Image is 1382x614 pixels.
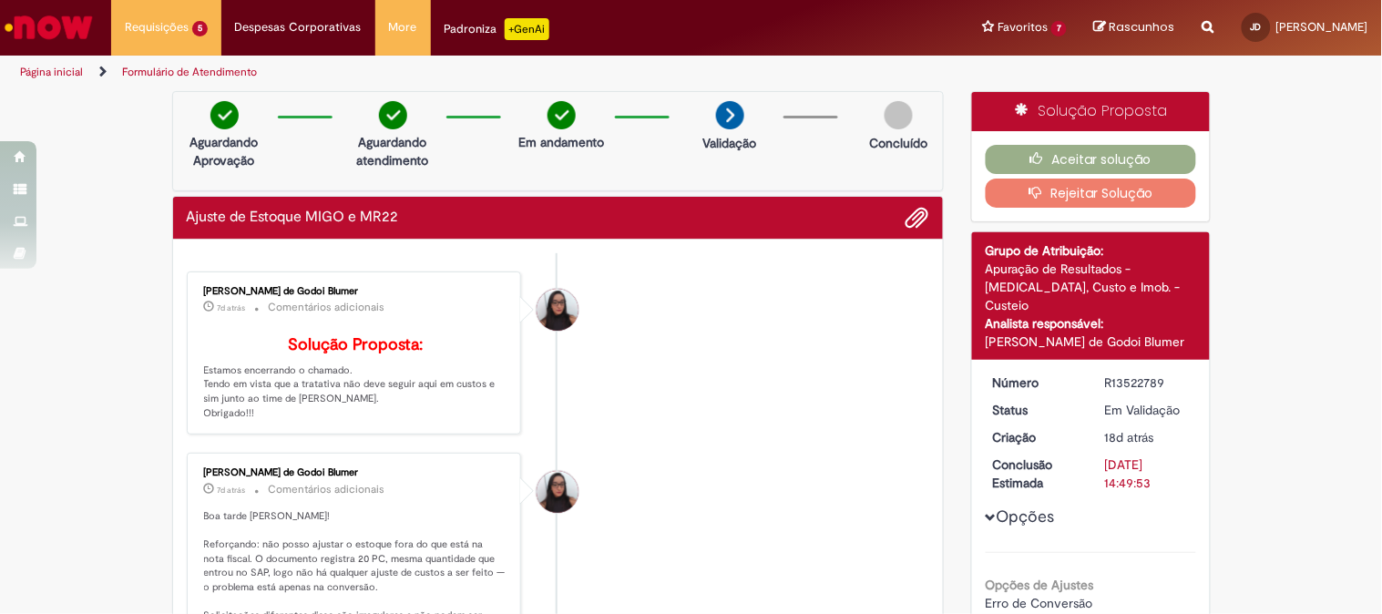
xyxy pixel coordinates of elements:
div: [PERSON_NAME] de Godoi Blumer [986,333,1196,351]
p: Aguardando Aprovação [180,133,269,169]
b: Solução Proposta: [288,334,423,355]
div: 11/09/2025 14:27:59 [1105,428,1190,446]
span: 5 [192,21,208,36]
span: Favoritos [998,18,1048,36]
div: Padroniza [445,18,549,40]
dt: Número [979,374,1091,392]
div: Apuração de Resultados - [MEDICAL_DATA], Custo e Imob. - Custeio [986,260,1196,314]
span: 7d atrás [218,485,246,496]
small: Comentários adicionais [269,300,385,315]
p: Aguardando atendimento [349,133,437,169]
dt: Status [979,401,1091,419]
time: 22/09/2025 14:43:17 [218,302,246,313]
img: check-circle-green.png [379,101,407,129]
a: Rascunhos [1094,19,1175,36]
div: Maisa Franco De Godoi Blumer [537,471,578,513]
div: [PERSON_NAME] de Godoi Blumer [204,467,507,478]
p: Estamos encerrando o chamado. Tendo em vista que a tratativa não deve seguir aqui em custos e sim... [204,336,507,421]
button: Adicionar anexos [906,206,929,230]
span: More [389,18,417,36]
img: check-circle-green.png [210,101,239,129]
dt: Conclusão Estimada [979,455,1091,492]
div: Maisa Franco De Godoi Blumer [537,289,578,331]
div: R13522789 [1105,374,1190,392]
dt: Criação [979,428,1091,446]
div: [PERSON_NAME] de Godoi Blumer [204,286,507,297]
h2: Ajuste de Estoque MIGO e MR22 Histórico de tíquete [187,210,399,226]
span: 7d atrás [218,302,246,313]
img: img-circle-grey.png [885,101,913,129]
div: Grupo de Atribuição: [986,241,1196,260]
div: [DATE] 14:49:53 [1105,455,1190,492]
p: Concluído [869,134,927,152]
ul: Trilhas de página [14,56,907,89]
small: Comentários adicionais [269,482,385,497]
span: Rascunhos [1110,18,1175,36]
p: Validação [703,134,757,152]
span: 7 [1051,21,1067,36]
span: [PERSON_NAME] [1276,19,1368,35]
time: 11/09/2025 14:27:59 [1105,429,1154,445]
span: 18d atrás [1105,429,1154,445]
span: Despesas Corporativas [235,18,362,36]
button: Aceitar solução [986,145,1196,174]
a: Página inicial [20,65,83,79]
div: Em Validação [1105,401,1190,419]
img: arrow-next.png [716,101,744,129]
p: +GenAi [505,18,549,40]
b: Opções de Ajustes [986,577,1094,593]
time: 22/09/2025 14:41:02 [218,485,246,496]
button: Rejeitar Solução [986,179,1196,208]
div: Solução Proposta [972,92,1210,131]
span: JD [1251,21,1262,33]
a: Formulário de Atendimento [122,65,257,79]
div: Analista responsável: [986,314,1196,333]
span: Requisições [125,18,189,36]
img: ServiceNow [2,9,96,46]
img: check-circle-green.png [548,101,576,129]
span: Erro de Conversão [986,595,1093,611]
p: Em andamento [518,133,604,151]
